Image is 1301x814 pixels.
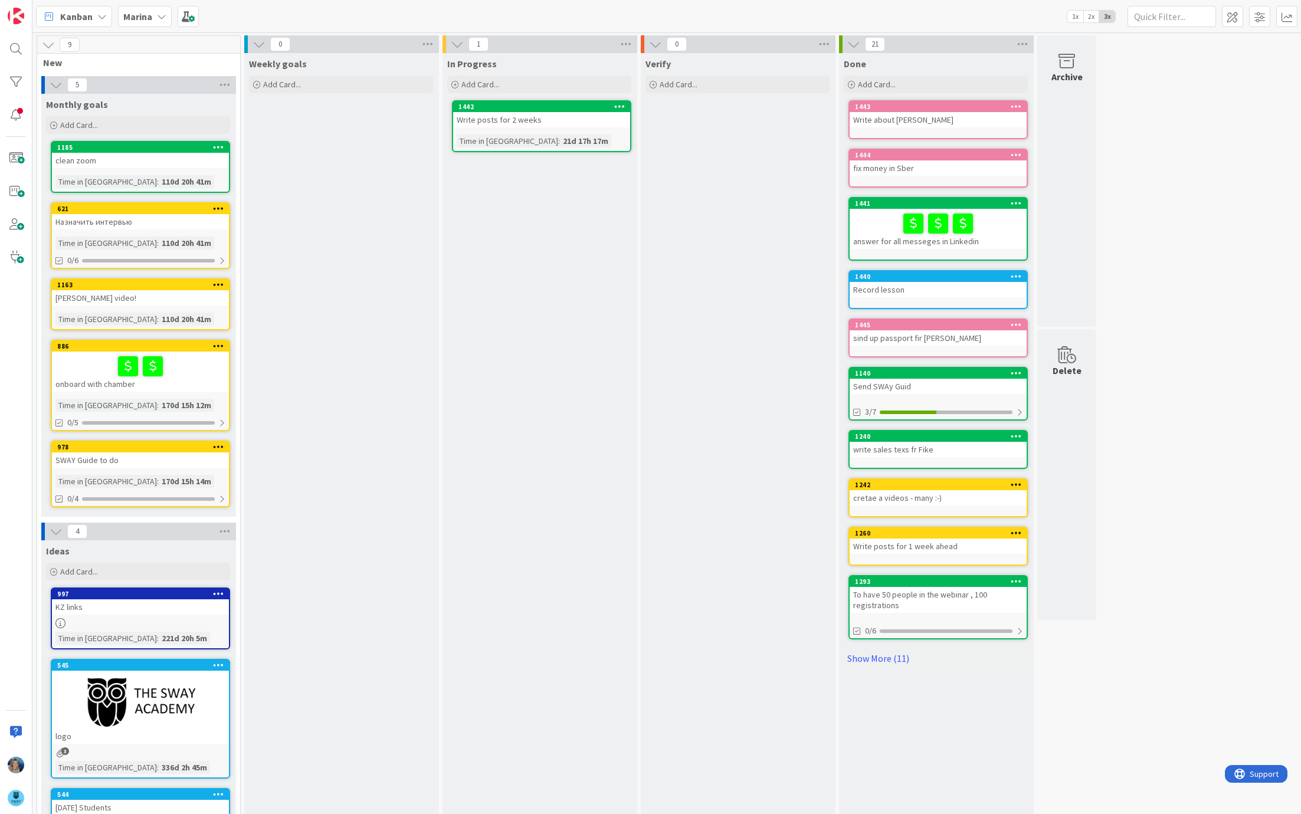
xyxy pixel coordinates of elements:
[159,632,210,645] div: 221d 20h 5m
[67,524,87,539] span: 4
[855,273,1027,281] div: 1440
[52,290,229,306] div: [PERSON_NAME] video!
[1053,363,1082,378] div: Delete
[848,197,1028,261] a: 1441answer for all messeges in Linkedin
[844,649,1028,668] a: Show More (11)
[848,100,1028,139] a: 1443Write about [PERSON_NAME]
[850,480,1027,490] div: 1242
[850,198,1027,249] div: 1441answer for all messeges in Linkedin
[52,153,229,168] div: clean zoom
[51,659,230,779] a: 545logoTime in [GEOGRAPHIC_DATA]:336d 2h 45m
[52,599,229,615] div: KZ links
[43,57,225,68] span: New
[1099,11,1115,22] span: 3x
[844,58,866,70] span: Done
[57,661,229,669] div: 545
[850,330,1027,346] div: sind up passport fir [PERSON_NAME]
[850,150,1027,176] div: 1444fix money in Sber
[52,660,229,744] div: 545logo
[850,112,1027,127] div: Write about [PERSON_NAME]
[159,399,214,412] div: 170d 15h 12m
[159,761,210,774] div: 336d 2h 45m
[660,79,697,90] span: Add Card...
[850,528,1027,554] div: 1260Write posts for 1 week ahead
[855,199,1027,208] div: 1441
[850,539,1027,554] div: Write posts for 1 week ahead
[159,175,214,188] div: 110d 20h 41m
[850,490,1027,506] div: cretae a videos - many :-)
[855,529,1027,537] div: 1260
[60,38,80,52] span: 9
[850,379,1027,394] div: Send SWAy Guid
[865,406,876,418] span: 3/7
[855,432,1027,441] div: 1240
[270,37,290,51] span: 0
[55,399,157,412] div: Time in [GEOGRAPHIC_DATA]
[52,789,229,800] div: 544
[850,101,1027,112] div: 1443
[850,442,1027,457] div: write sales texs fr Fike
[1128,6,1216,27] input: Quick Filter...
[52,352,229,392] div: onboard with chamber
[461,79,499,90] span: Add Card...
[850,431,1027,457] div: 1240write sales texs fr Fike
[52,203,229,229] div: 621Назначить интервью
[57,143,229,152] div: 1185
[159,475,214,488] div: 170d 15h 14m
[453,101,630,127] div: 1442Write posts for 2 weeks
[52,660,229,671] div: 545
[51,141,230,193] a: 1185clean zoomTime in [GEOGRAPHIC_DATA]:110d 20h 41m
[55,175,157,188] div: Time in [GEOGRAPHIC_DATA]
[848,527,1028,566] a: 1260Write posts for 1 week ahead
[67,493,78,505] span: 0/4
[850,368,1027,394] div: 1140Send SWAy Guid
[667,37,687,51] span: 0
[157,399,159,412] span: :
[51,441,230,507] a: 978SWAY Guide to doTime in [GEOGRAPHIC_DATA]:170d 15h 14m0/4
[57,790,229,799] div: 544
[57,590,229,598] div: 997
[157,237,159,250] span: :
[57,443,229,451] div: 978
[51,278,230,330] a: 1163[PERSON_NAME] video!Time in [GEOGRAPHIC_DATA]:110d 20h 41m
[858,79,896,90] span: Add Card...
[468,37,489,51] span: 1
[57,281,229,289] div: 1163
[850,587,1027,613] div: To have 50 people in the webinar , 100 registrations
[67,254,78,267] span: 0/6
[453,112,630,127] div: Write posts for 2 weeks
[8,757,24,773] img: MA
[848,575,1028,639] a: 1293To have 50 people in the webinar , 100 registrations0/6
[855,321,1027,329] div: 1445
[848,367,1028,421] a: 1140Send SWAy Guid3/7
[55,632,157,645] div: Time in [GEOGRAPHIC_DATA]
[51,340,230,431] a: 886onboard with chamberTime in [GEOGRAPHIC_DATA]:170d 15h 12m0/5
[8,8,24,24] img: Visit kanbanzone.com
[855,369,1027,378] div: 1140
[850,320,1027,330] div: 1445
[457,134,558,147] div: Time in [GEOGRAPHIC_DATA]
[850,431,1027,442] div: 1240
[848,430,1028,469] a: 1240write sales texs fr Fike
[67,416,78,429] span: 0/5
[157,761,159,774] span: :
[8,790,24,806] img: avatar
[52,214,229,229] div: Назначить интервью
[850,160,1027,176] div: fix money in Sber
[159,313,214,326] div: 110d 20h 41m
[52,452,229,468] div: SWAY Guide to do
[46,99,108,110] span: Monthly goals
[855,151,1027,159] div: 1444
[52,142,229,153] div: 1185
[850,101,1027,127] div: 1443Write about [PERSON_NAME]
[57,342,229,350] div: 886
[850,576,1027,587] div: 1293
[52,280,229,290] div: 1163
[157,313,159,326] span: :
[52,442,229,452] div: 978
[848,270,1028,309] a: 1440Record lesson
[560,134,611,147] div: 21d 17h 17m
[52,142,229,168] div: 1185clean zoom
[52,589,229,615] div: 997KZ links
[865,625,876,637] span: 0/6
